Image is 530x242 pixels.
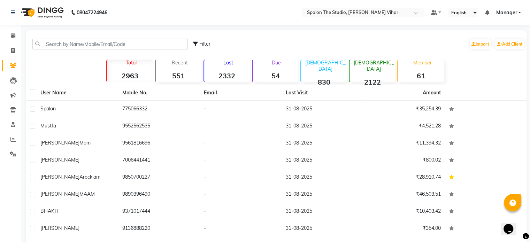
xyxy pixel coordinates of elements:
strong: 61 [398,71,444,80]
strong: 551 [156,71,201,80]
td: ₹35,254.39 [363,101,445,118]
strong: 830 [301,78,347,86]
td: 31-08-2025 [282,186,363,203]
td: - [200,152,282,169]
td: ₹4,521.28 [363,118,445,135]
span: arockiam [79,174,100,180]
th: User Name [36,85,118,101]
td: - [200,135,282,152]
td: ₹354.00 [363,220,445,237]
th: Mobile No. [118,85,200,101]
strong: 2332 [204,71,250,80]
td: ₹800.02 [363,152,445,169]
iframe: chat widget [501,214,523,235]
p: [DEMOGRAPHIC_DATA] [352,60,395,72]
td: 9890396490 [118,186,200,203]
p: Recent [159,60,201,66]
th: Email [200,85,282,101]
td: 31-08-2025 [282,118,363,135]
strong: 2122 [350,78,395,86]
p: Member [401,60,444,66]
td: ₹46,503.51 [363,186,445,203]
td: 775066332 [118,101,200,118]
p: Total [110,60,153,66]
input: Search by Name/Mobile/Email/Code [32,39,188,49]
td: 7006441441 [118,152,200,169]
td: 9371017444 [118,203,200,220]
a: Import [470,39,491,49]
td: - [200,169,282,186]
td: 31-08-2025 [282,169,363,186]
td: 31-08-2025 [282,101,363,118]
td: 9561816696 [118,135,200,152]
b: 08047224946 [77,3,107,22]
td: 31-08-2025 [282,152,363,169]
p: Lost [207,60,250,66]
p: Due [254,60,298,66]
td: ₹10,403.42 [363,203,445,220]
span: [PERSON_NAME] [40,157,79,163]
span: Filter [199,41,210,47]
span: BHAKTI [40,208,59,214]
span: Manager [496,9,517,16]
td: ₹28,910.74 [363,169,445,186]
span: spalon [40,106,56,112]
td: - [200,101,282,118]
strong: 54 [253,71,298,80]
td: 9552562535 [118,118,200,135]
td: 9136888220 [118,220,200,237]
span: [PERSON_NAME] [40,225,79,231]
td: - [200,118,282,135]
td: 31-08-2025 [282,203,363,220]
td: 9850700227 [118,169,200,186]
span: MAAM [79,191,95,197]
strong: 2963 [107,71,153,80]
span: [PERSON_NAME] [40,191,79,197]
a: Add Client [495,39,524,49]
td: ₹11,394.32 [363,135,445,152]
span: Mam [79,140,91,146]
td: 31-08-2025 [282,135,363,152]
td: 31-08-2025 [282,220,363,237]
td: - [200,220,282,237]
span: [PERSON_NAME] [40,174,79,180]
p: [DEMOGRAPHIC_DATA] [304,60,347,72]
td: - [200,203,282,220]
img: logo [18,3,66,22]
span: Mustfa [40,123,56,129]
span: [PERSON_NAME] [40,140,79,146]
th: Amount [418,85,445,101]
th: Last Visit [282,85,363,101]
td: - [200,186,282,203]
